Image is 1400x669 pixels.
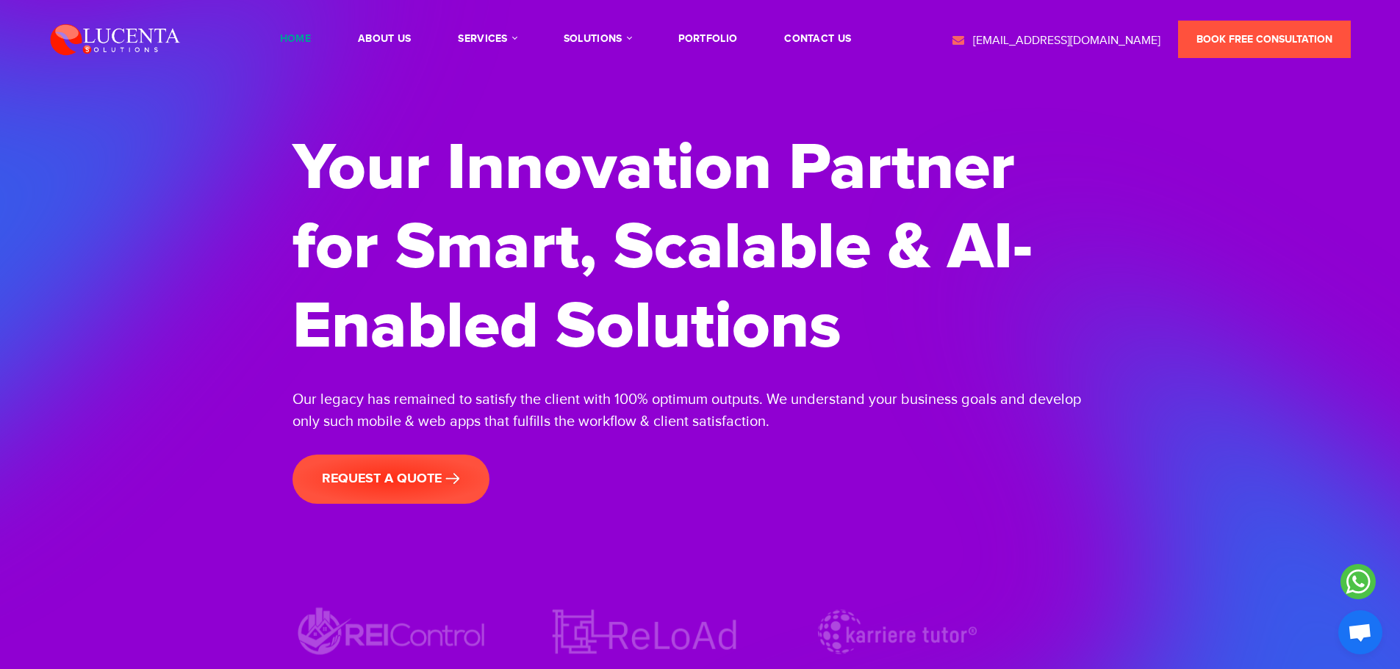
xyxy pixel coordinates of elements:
[292,129,1108,366] h1: Your Innovation Partner for Smart, Scalable & AI-Enabled Solutions
[292,455,489,504] a: request a quote
[798,603,997,661] img: Karriere tutor
[678,34,738,44] a: portfolio
[280,34,311,44] a: Home
[545,603,744,661] img: ReLoAd
[1338,610,1382,654] div: Open chat
[292,603,491,661] img: REIControl
[1196,33,1332,46] span: Book Free Consultation
[458,34,516,44] a: services
[445,473,460,485] img: banner-arrow.png
[50,22,181,56] img: Lucenta Solutions
[564,34,631,44] a: solutions
[322,471,460,487] span: request a quote
[1178,21,1351,58] a: Book Free Consultation
[292,388,1108,433] div: Our legacy has remained to satisfy the client with 100% optimum outputs. We understand your busin...
[358,34,411,44] a: About Us
[784,34,851,44] a: contact us
[951,32,1160,50] a: [EMAIL_ADDRESS][DOMAIN_NAME]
